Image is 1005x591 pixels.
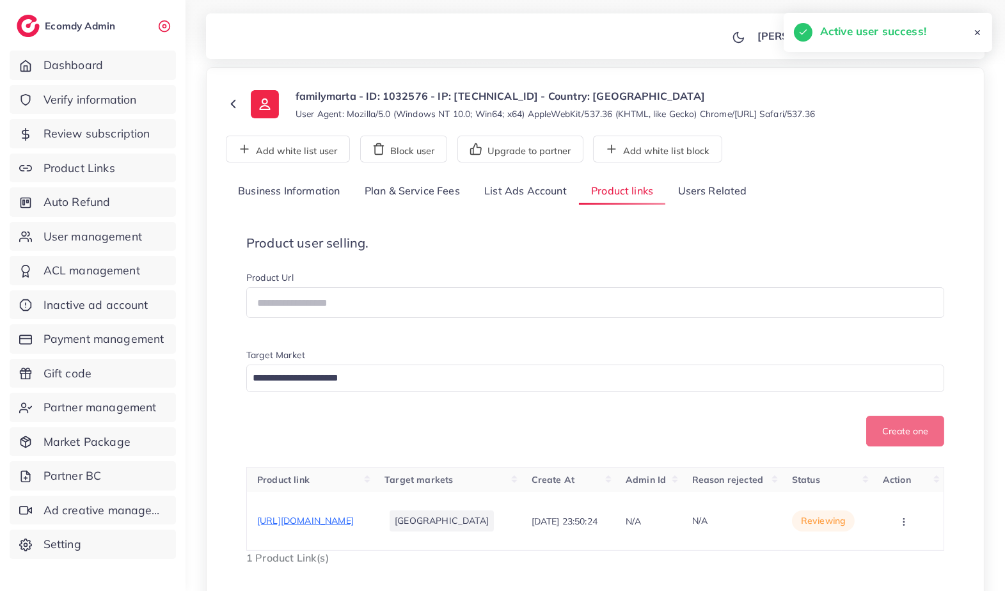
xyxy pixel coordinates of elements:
[226,136,350,162] button: Add white list user
[44,262,140,279] span: ACL management
[626,474,666,485] span: Admin Id
[10,222,176,251] a: User management
[44,194,111,210] span: Auto Refund
[390,510,494,531] li: [GEOGRAPHIC_DATA]
[801,514,846,527] span: reviewing
[44,228,142,245] span: User management
[10,530,176,559] a: Setting
[352,178,472,205] a: Plan & Service Fees
[360,136,447,162] button: Block user
[593,136,722,162] button: Add white list block
[820,23,926,40] h5: Active user success!
[692,474,763,485] span: Reason rejected
[44,536,81,553] span: Setting
[10,187,176,217] a: Auto Refund
[257,515,354,526] span: [URL][DOMAIN_NAME]
[10,359,176,388] a: Gift code
[44,297,148,313] span: Inactive ad account
[692,515,708,526] span: N/A
[296,107,815,120] small: User Agent: Mozilla/5.0 (Windows NT 10.0; Win64; x64) AppleWebKit/537.36 (KHTML, like Gecko) Chro...
[251,90,279,118] img: ic-user-info.36bf1079.svg
[10,496,176,525] a: Ad creative management
[10,427,176,457] a: Market Package
[17,15,40,37] img: logo
[10,324,176,354] a: Payment management
[44,331,164,347] span: Payment management
[246,271,294,284] label: Product Url
[472,178,579,205] a: List Ads Account
[626,514,641,529] p: N/A
[248,368,928,388] input: Search for option
[457,136,583,162] button: Upgrade to partner
[883,474,911,485] span: Action
[246,349,305,361] label: Target Market
[226,178,352,205] a: Business Information
[757,28,935,43] p: [PERSON_NAME] [PERSON_NAME]
[10,393,176,422] a: Partner management
[10,119,176,148] a: Review subscription
[866,416,944,446] button: Create one
[44,434,131,450] span: Market Package
[532,474,574,485] span: Create At
[44,502,166,519] span: Ad creative management
[44,160,115,177] span: Product Links
[44,468,102,484] span: Partner BC
[10,461,176,491] a: Partner BC
[10,154,176,183] a: Product Links
[44,399,157,416] span: Partner management
[44,91,137,108] span: Verify information
[246,365,944,392] div: Search for option
[384,474,453,485] span: Target markets
[44,365,91,382] span: Gift code
[246,551,329,564] span: 1 Product Link(s)
[10,51,176,80] a: Dashboard
[579,178,665,205] a: Product links
[44,57,103,74] span: Dashboard
[44,125,150,142] span: Review subscription
[257,474,310,485] span: Product link
[296,88,815,104] p: familymarta - ID: 1032576 - IP: [TECHNICAL_ID] - Country: [GEOGRAPHIC_DATA]
[45,20,118,32] h2: Ecomdy Admin
[10,256,176,285] a: ACL management
[665,178,759,205] a: Users Related
[750,23,974,49] a: [PERSON_NAME] [PERSON_NAME]avatar
[10,85,176,114] a: Verify information
[792,474,820,485] span: Status
[532,514,597,529] p: [DATE] 23:50:24
[10,290,176,320] a: Inactive ad account
[17,15,118,37] a: logoEcomdy Admin
[246,235,944,251] h4: Product user selling.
